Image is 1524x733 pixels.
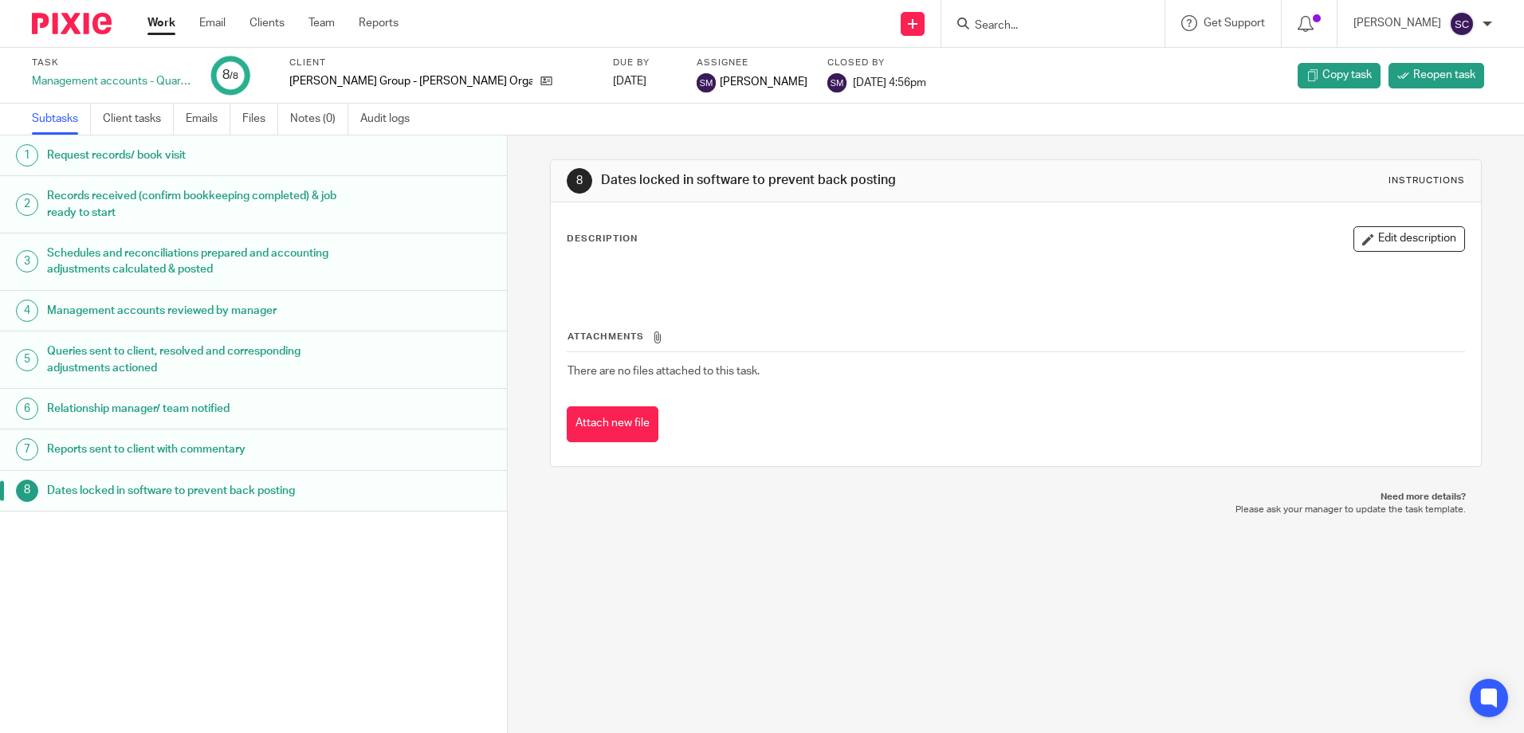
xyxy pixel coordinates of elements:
a: Reopen task [1388,63,1484,88]
div: 6 [16,398,38,420]
label: Client [289,57,593,69]
div: Management accounts - Quarterly [32,73,191,89]
h1: Queries sent to client, resolved and corresponding adjustments actioned [47,339,344,380]
button: Attach new file [567,406,658,442]
a: Reports [359,15,399,31]
div: 3 [16,250,38,272]
h1: Request records/ book visit [47,143,344,167]
span: Attachments [568,332,644,341]
a: Notes (0) [290,104,348,135]
h1: Dates locked in software to prevent back posting [47,479,344,503]
h1: Relationship manager/ team notified [47,397,344,421]
div: 2 [16,194,38,216]
a: Email [199,15,226,31]
h1: Dates locked in software to prevent back posting [601,172,1050,189]
img: svg%3E [827,73,846,92]
label: Due by [613,57,677,69]
p: Need more details? [566,491,1465,504]
small: /8 [230,72,238,80]
span: Copy task [1322,67,1372,83]
h1: Schedules and reconciliations prepared and accounting adjustments calculated & posted [47,241,344,282]
p: Please ask your manager to update the task template. [566,504,1465,516]
a: Copy task [1298,63,1381,88]
span: Reopen task [1413,67,1475,83]
p: [PERSON_NAME] Group - [PERSON_NAME] Organisation [289,73,532,89]
div: 8 [222,66,238,84]
div: 7 [16,438,38,461]
span: [PERSON_NAME] [720,74,807,90]
h1: Records received (confirm bookkeeping completed) & job ready to start [47,184,344,225]
p: [PERSON_NAME] [1353,15,1441,31]
span: There are no files attached to this task. [568,366,760,377]
img: Pixie [32,13,112,34]
a: Audit logs [360,104,422,135]
input: Search [973,19,1117,33]
img: svg%3E [1449,11,1475,37]
a: Files [242,104,278,135]
img: svg%3E [697,73,716,92]
div: Instructions [1388,174,1465,187]
label: Closed by [827,57,926,69]
button: Edit description [1353,226,1465,252]
p: Description [567,233,638,245]
a: Subtasks [32,104,91,135]
h1: Management accounts reviewed by manager [47,299,344,323]
div: 8 [567,168,592,194]
a: Team [308,15,335,31]
div: 1 [16,144,38,167]
span: Get Support [1204,18,1265,29]
a: Client tasks [103,104,174,135]
label: Task [32,57,191,69]
div: 8 [16,480,38,502]
a: Clients [249,15,285,31]
div: 4 [16,300,38,322]
label: Assignee [697,57,807,69]
div: 5 [16,349,38,371]
a: Work [147,15,175,31]
h1: Reports sent to client with commentary [47,437,344,461]
span: [DATE] 4:56pm [853,76,926,88]
a: Emails [186,104,230,135]
div: [DATE] [613,73,677,89]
